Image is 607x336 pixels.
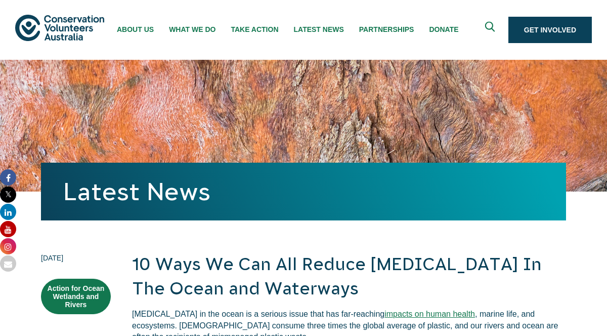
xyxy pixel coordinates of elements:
[429,25,458,33] span: Donate
[294,25,344,33] span: Latest News
[508,17,592,43] a: Get Involved
[231,25,278,33] span: Take Action
[117,25,154,33] span: About Us
[359,25,414,33] span: Partnerships
[384,310,475,318] a: impacts on human health
[479,18,503,42] button: Expand search box Close search box
[132,252,566,301] h2: 10 Ways We Can All Reduce [MEDICAL_DATA] In The Ocean and Waterways
[41,279,111,314] a: Action for Ocean Wetlands and Rivers
[41,252,111,264] time: [DATE]
[485,22,497,39] span: Expand search box
[169,25,215,33] span: What We Do
[15,15,104,41] img: logo.svg
[63,178,210,205] a: Latest News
